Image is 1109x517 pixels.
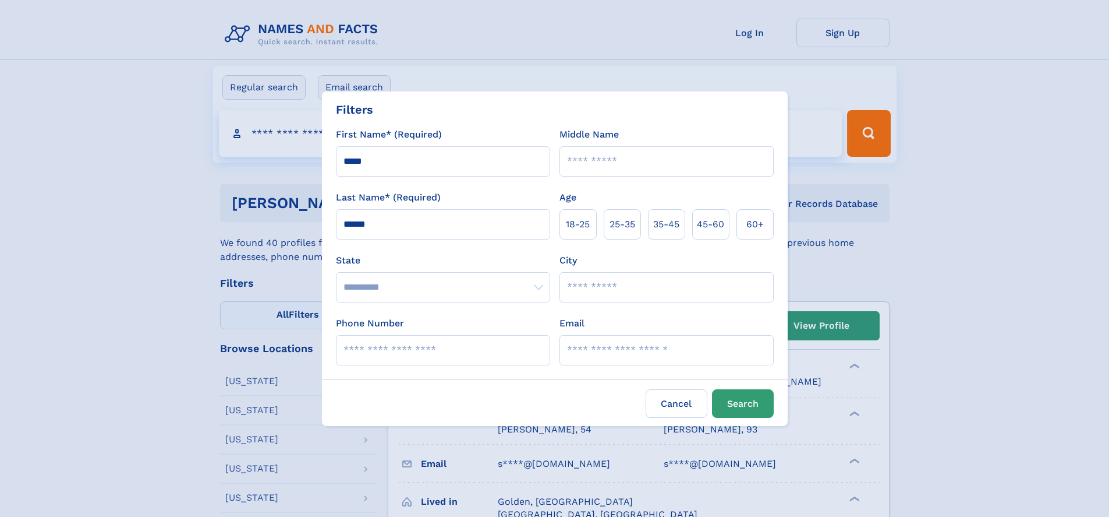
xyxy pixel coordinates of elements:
[566,217,590,231] span: 18‑25
[712,389,774,418] button: Search
[653,217,679,231] span: 35‑45
[646,389,707,418] label: Cancel
[559,128,619,142] label: Middle Name
[746,217,764,231] span: 60+
[559,316,584,330] label: Email
[336,128,442,142] label: First Name* (Required)
[559,191,576,205] label: Age
[697,217,724,231] span: 45‑60
[559,254,577,268] label: City
[336,191,441,205] label: Last Name* (Required)
[336,316,404,330] label: Phone Number
[610,217,635,231] span: 25‑35
[336,254,550,268] label: State
[336,101,373,118] div: Filters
